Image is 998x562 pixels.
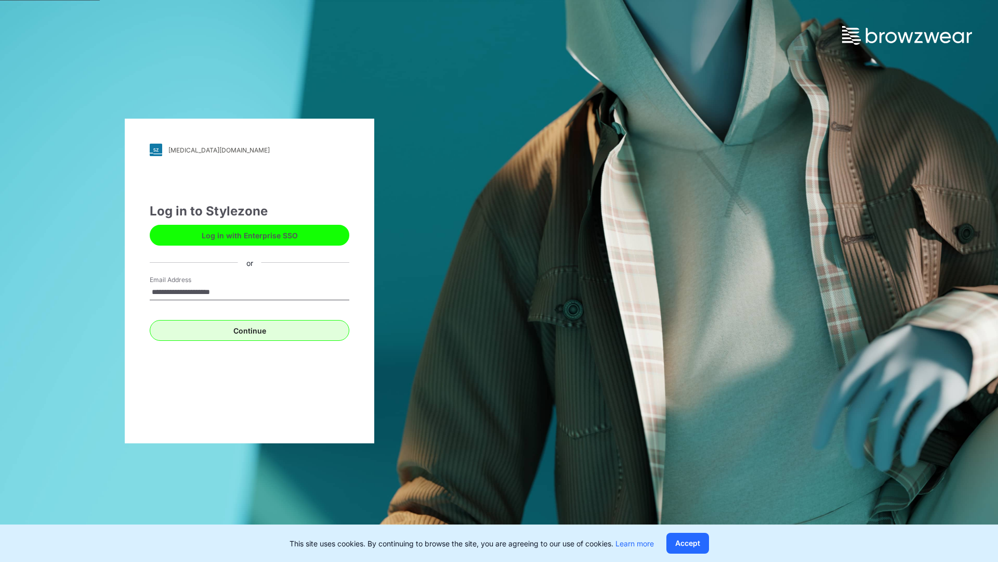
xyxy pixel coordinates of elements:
button: Log in with Enterprise SSO [150,225,349,246]
img: browzwear-logo.73288ffb.svg [842,26,972,45]
div: Log in to Stylezone [150,202,349,221]
a: Learn more [615,539,654,548]
p: This site uses cookies. By continuing to browse the site, you are agreeing to our use of cookies. [290,538,654,549]
button: Accept [666,533,709,554]
div: or [238,257,261,268]
button: Continue [150,320,349,341]
a: [MEDICAL_DATA][DOMAIN_NAME] [150,144,349,156]
label: Email Address [150,275,222,285]
img: svg+xml;base64,PHN2ZyB3aWR0aD0iMjgiIGhlaWdodD0iMjgiIHZpZXdCb3g9IjAgMCAyOCAyOCIgZmlsbD0ibm9uZSIgeG... [150,144,162,156]
div: [MEDICAL_DATA][DOMAIN_NAME] [168,146,270,154]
